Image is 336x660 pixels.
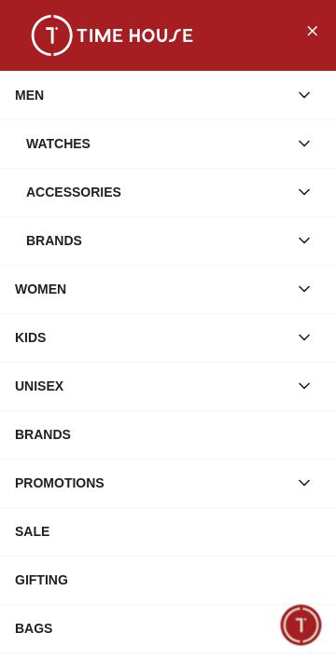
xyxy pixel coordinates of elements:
[15,515,321,548] div: SALE
[15,418,321,451] div: BRANDS
[297,15,327,45] button: Close Menu
[281,605,322,646] div: Chat Widget
[15,466,287,500] div: PROMOTIONS
[15,612,287,645] div: BAGS
[15,272,287,306] div: WOMEN
[15,369,287,403] div: UNISEX
[26,127,287,160] div: Watches
[15,321,287,354] div: KIDS
[26,175,287,209] div: Accessories
[19,15,205,56] img: ...
[26,224,287,257] div: Brands
[15,563,321,597] div: GIFTING
[15,78,287,112] div: MEN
